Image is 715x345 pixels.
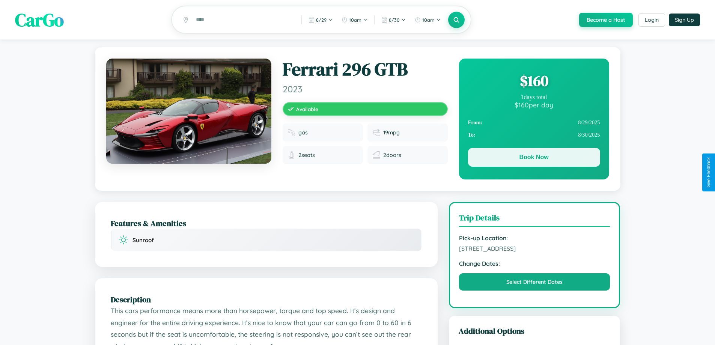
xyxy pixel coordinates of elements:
[459,260,610,267] strong: Change Dates:
[638,13,665,27] button: Login
[389,17,400,23] span: 8 / 30
[459,325,611,336] h3: Additional Options
[459,234,610,242] strong: Pick-up Location:
[132,237,154,244] span: Sunroof
[316,17,327,23] span: 8 / 29
[468,119,483,126] strong: From:
[468,116,600,129] div: 8 / 29 / 2025
[283,83,448,95] span: 2023
[383,129,400,136] span: 19 mpg
[468,129,600,141] div: 8 / 30 / 2025
[296,106,318,112] span: Available
[459,273,610,291] button: Select Different Dates
[468,132,476,138] strong: To:
[288,129,295,136] img: Fuel type
[283,59,448,80] h1: Ferrari 296 GTB
[338,14,371,26] button: 10am
[305,14,336,26] button: 8/29
[468,101,600,109] div: $ 160 per day
[669,14,700,26] button: Sign Up
[468,71,600,91] div: $ 160
[111,294,422,305] h2: Description
[378,14,409,26] button: 8/30
[111,218,422,229] h2: Features & Amenities
[579,13,633,27] button: Become a Host
[15,8,64,32] span: CarGo
[422,17,435,23] span: 10am
[459,245,610,252] span: [STREET_ADDRESS]
[298,129,308,136] span: gas
[459,212,610,227] h3: Trip Details
[288,151,295,159] img: Seats
[411,14,444,26] button: 10am
[373,129,380,136] img: Fuel efficiency
[468,94,600,101] div: 1 days total
[298,152,315,158] span: 2 seats
[373,151,380,159] img: Doors
[468,148,600,167] button: Book Now
[349,17,361,23] span: 10am
[706,157,711,188] div: Give Feedback
[383,152,401,158] span: 2 doors
[106,59,271,164] img: Ferrari 296 GTB 2023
